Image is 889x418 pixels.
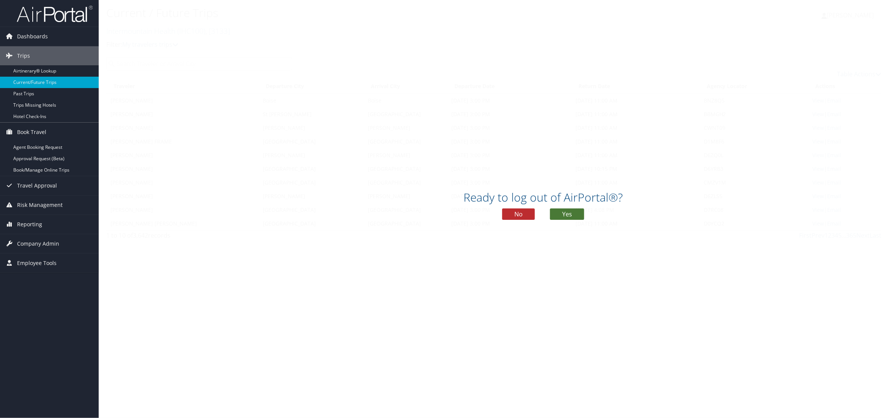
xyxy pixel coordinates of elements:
[17,46,30,65] span: Trips
[17,123,46,142] span: Book Travel
[17,176,57,195] span: Travel Approval
[17,27,48,46] span: Dashboards
[17,234,59,253] span: Company Admin
[17,215,42,234] span: Reporting
[17,196,63,215] span: Risk Management
[17,5,93,23] img: airportal-logo.png
[17,254,57,273] span: Employee Tools
[502,208,535,220] button: No
[550,208,584,220] button: Yes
